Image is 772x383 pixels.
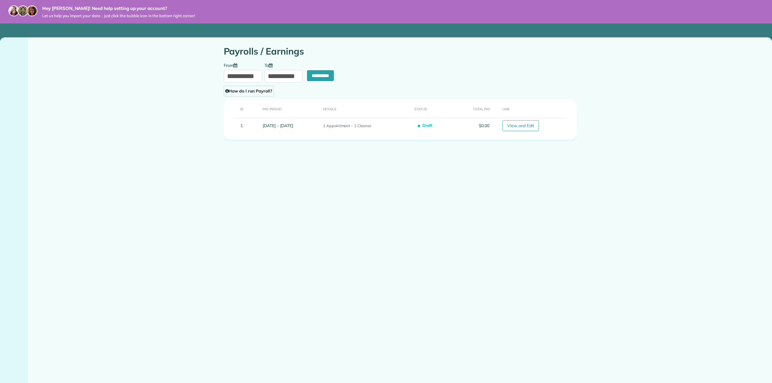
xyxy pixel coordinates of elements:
[264,62,276,67] label: To
[224,99,261,118] th: ID
[27,5,37,16] img: michelle-19f622bdf1676172e81f8f8fba1fb50e276960ebfe0243fe18214015130c80e4.jpg
[412,99,455,118] th: Status
[492,99,576,118] th: Link
[321,99,412,118] th: Details
[42,13,195,18] span: Let us help you import your data - just click the bubble icon in the bottom right corner!
[224,86,274,96] a: How do I run Payroll?
[8,5,19,16] img: maria-72a9807cf96188c08ef61303f053569d2e2a8a1cde33d635c8a3ac13582a053d.jpg
[419,121,435,131] span: Draft
[17,5,28,16] img: jorge-587dff0eeaa6aab1f244e6dc62b8924c3b6ad411094392a53c71c6c4a576187d.jpg
[502,120,539,131] a: View and Edit
[455,99,492,118] th: Total Pay
[260,99,321,118] th: Pay Period
[224,62,241,67] label: From
[321,118,412,133] td: 1 Appointment – 1 Cleaner
[263,123,293,128] a: [DATE] – [DATE]
[42,5,195,11] strong: Hey [PERSON_NAME]! Need help setting up your account?
[224,118,261,133] td: 1
[455,118,492,133] td: $0.00
[224,46,577,56] h1: Payrolls / Earnings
